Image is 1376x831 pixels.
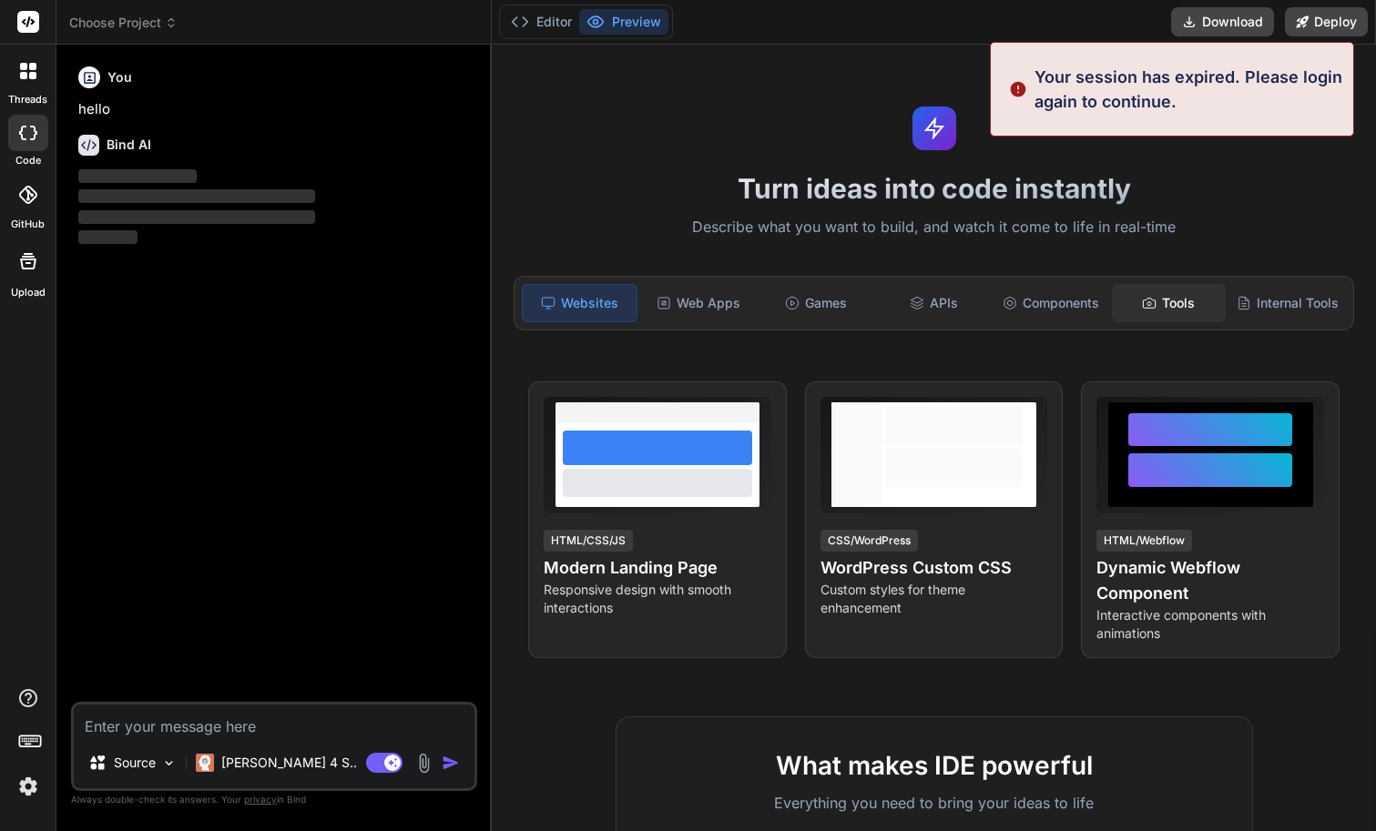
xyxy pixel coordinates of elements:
[11,217,45,232] label: GitHub
[821,530,918,552] div: CSS/WordPress
[78,210,315,224] span: ‌
[71,791,477,808] p: Always double-check its answers. Your in Bind
[503,172,1365,205] h1: Turn ideas into code instantly
[1229,284,1346,322] div: Internal Tools
[78,189,315,203] span: ‌
[544,555,771,581] h4: Modern Landing Page
[759,284,872,322] div: Games
[107,68,132,86] h6: You
[522,284,637,322] div: Websites
[1171,7,1274,36] button: Download
[1035,65,1342,114] p: Your session has expired. Please login again to continue.
[161,755,177,771] img: Pick Models
[11,285,46,300] label: Upload
[821,581,1048,617] p: Custom styles for theme enhancement
[579,9,668,35] button: Preview
[196,754,214,772] img: Claude 4 Sonnet
[994,284,1108,322] div: Components
[1096,555,1324,606] h4: Dynamic Webflow Component
[877,284,991,322] div: APIs
[69,14,178,32] span: Choose Project
[544,581,771,617] p: Responsive design with smooth interactions
[78,169,197,183] span: ‌
[244,794,277,805] span: privacy
[641,284,755,322] div: Web Apps
[1009,65,1027,114] img: alert
[821,555,1048,581] h4: WordPress Custom CSS
[646,792,1223,814] p: Everything you need to bring your ideas to life
[15,153,41,168] label: code
[114,754,156,772] p: Source
[1096,530,1192,552] div: HTML/Webflow
[504,9,579,35] button: Editor
[442,754,460,772] img: icon
[8,92,47,107] label: threads
[413,753,434,774] img: attachment
[1096,606,1324,643] p: Interactive components with animations
[107,136,151,154] h6: Bind AI
[78,99,474,120] p: hello
[544,530,633,552] div: HTML/CSS/JS
[221,754,357,772] p: [PERSON_NAME] 4 S..
[646,746,1223,785] h2: What makes IDE powerful
[503,216,1365,239] p: Describe what you want to build, and watch it come to life in real-time
[1285,7,1368,36] button: Deploy
[78,230,138,244] span: ‌
[13,771,44,802] img: settings
[1112,284,1226,322] div: Tools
